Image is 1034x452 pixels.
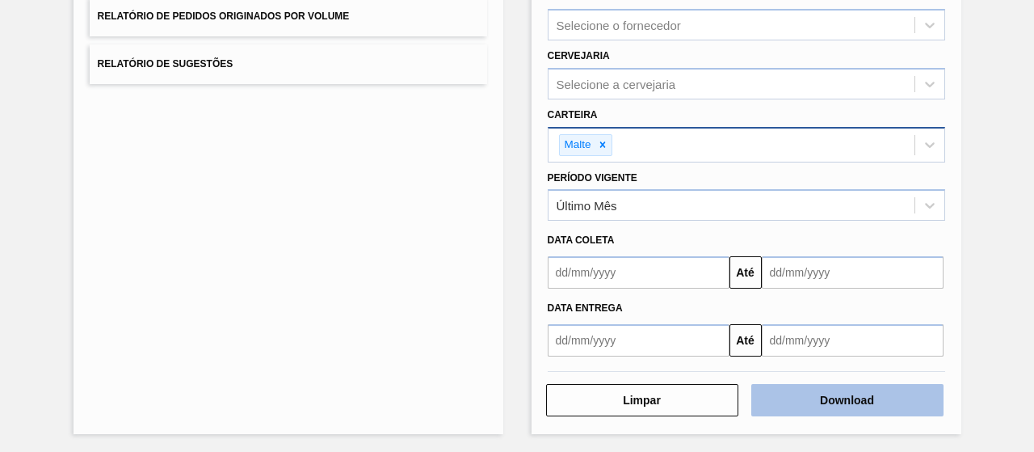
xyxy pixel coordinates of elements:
[546,384,738,416] button: Limpar
[762,256,944,289] input: dd/mm/yyyy
[762,324,944,357] input: dd/mm/yyyy
[557,77,676,91] div: Selecione a cervejaria
[729,256,762,289] button: Até
[548,50,610,61] label: Cervejaria
[90,44,487,84] button: Relatório de Sugestões
[729,324,762,357] button: Até
[557,19,681,32] div: Selecione o fornecedor
[98,58,233,70] span: Relatório de Sugestões
[548,109,598,120] label: Carteira
[548,324,729,357] input: dd/mm/yyyy
[548,172,637,184] label: Período Vigente
[560,135,594,155] div: Malte
[548,256,729,289] input: dd/mm/yyyy
[751,384,944,416] button: Download
[548,302,623,314] span: Data entrega
[557,199,617,213] div: Último Mês
[98,11,350,22] span: Relatório de Pedidos Originados por Volume
[548,234,615,246] span: Data coleta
